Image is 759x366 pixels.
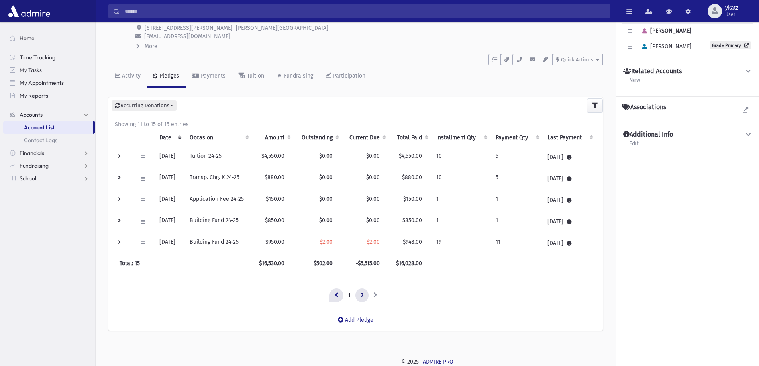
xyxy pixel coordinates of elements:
td: Application Fee 24-25 [185,190,252,211]
a: Add Pledge [331,310,380,330]
div: Tuition [245,72,264,79]
a: Contact Logs [3,134,95,147]
th: Date: activate to sort column ascending [155,129,185,147]
span: Financials [20,149,44,157]
a: 2 [355,288,369,303]
td: 10 [431,168,491,190]
td: $950.00 [252,233,294,254]
span: $4,550.00 [399,153,422,159]
td: Building Fund 24-25 [185,233,252,254]
span: $0.00 [319,174,333,181]
td: [DATE] [155,168,185,190]
td: [DATE] [155,211,185,233]
span: My Tasks [20,67,42,74]
span: $150.00 [403,196,422,202]
a: Pledges [147,65,186,88]
span: Fundraising [20,162,49,169]
span: $0.00 [366,217,380,224]
span: My Reports [20,92,48,99]
a: My Appointments [3,76,95,89]
td: 1 [491,190,543,211]
span: $0.00 [319,217,333,224]
div: Pledges [158,72,179,79]
td: Transp. Chg. K 24-25 [185,168,252,190]
td: [DATE] [543,190,596,211]
a: New [629,76,641,90]
td: $150.00 [252,190,294,211]
span: User [725,11,738,18]
th: -$5,515.00 [342,254,389,272]
td: [DATE] [543,233,596,254]
th: Total: 15 [115,254,252,272]
span: $0.00 [366,153,380,159]
span: My Appointments [20,79,64,86]
div: Payments [199,72,226,79]
span: More [145,43,157,50]
th: $502.00 [294,254,342,272]
h4: Associations [622,103,666,111]
a: Account List [3,121,93,134]
th: Outstanding: activate to sort column ascending [294,129,342,147]
td: [DATE] [543,211,596,233]
a: Tuition [232,65,271,88]
td: Building Fund 24-25 [185,211,252,233]
div: Activity [120,72,141,79]
span: Contact Logs [24,137,57,144]
th: Occasion : activate to sort column ascending [185,129,252,147]
th: Amount: activate to sort column ascending [252,129,294,147]
td: 11 [491,233,543,254]
th: Last Payment: activate to sort column ascending [543,129,596,147]
a: My Reports [3,89,95,102]
span: $0.00 [366,174,380,181]
h4: Additional Info [623,131,673,139]
td: 5 [491,168,543,190]
th: $16,028.00 [389,254,432,272]
a: Activity [108,65,147,88]
div: Participation [331,72,365,79]
a: Payments [186,65,232,88]
a: 1 [343,288,356,303]
span: Accounts [20,111,43,118]
th: Payment Qty: activate to sort column ascending [491,129,543,147]
span: Account List [24,124,55,131]
h4: Related Accounts [623,67,682,76]
a: Grade Primary [710,41,751,49]
a: My Tasks [3,64,95,76]
a: Edit [629,139,639,153]
a: Accounts [3,108,95,121]
td: $4,550.00 [252,147,294,168]
span: [EMAIL_ADDRESS][DOMAIN_NAME] [144,33,230,40]
a: School [3,172,95,185]
span: $0.00 [319,153,333,159]
span: $0.00 [319,196,333,202]
th: Installment Qty: activate to sort column ascending [431,129,491,147]
span: $850.00 [402,217,422,224]
div: © 2025 - [108,358,746,366]
td: 1 [431,190,491,211]
span: [PERSON_NAME] [639,27,692,34]
span: Quick Actions [561,57,593,63]
td: 19 [431,233,491,254]
span: [STREET_ADDRESS][PERSON_NAME] [145,25,233,31]
a: ADMIRE PRO [423,358,453,365]
span: [PERSON_NAME][GEOGRAPHIC_DATA] [236,25,328,31]
td: [DATE] [155,190,185,211]
td: $880.00 [252,168,294,190]
span: Home [20,35,35,42]
td: [DATE] [543,168,596,190]
img: AdmirePro [6,3,52,19]
span: $2.00 [367,239,380,245]
button: Additional Info [622,131,753,139]
span: ykatz [725,5,738,11]
a: Financials [3,147,95,159]
div: Showing 11 to 15 of 15 entries [115,120,596,129]
a: Fundraising [271,65,320,88]
span: $2.00 [320,239,333,245]
td: [DATE] [155,233,185,254]
td: 1 [491,211,543,233]
span: [PERSON_NAME] [639,43,692,50]
td: Tuition 24-25 [185,147,252,168]
button: Related Accounts [622,67,753,76]
span: School [20,175,36,182]
th: Total Paid: activate to sort column ascending [389,129,432,147]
